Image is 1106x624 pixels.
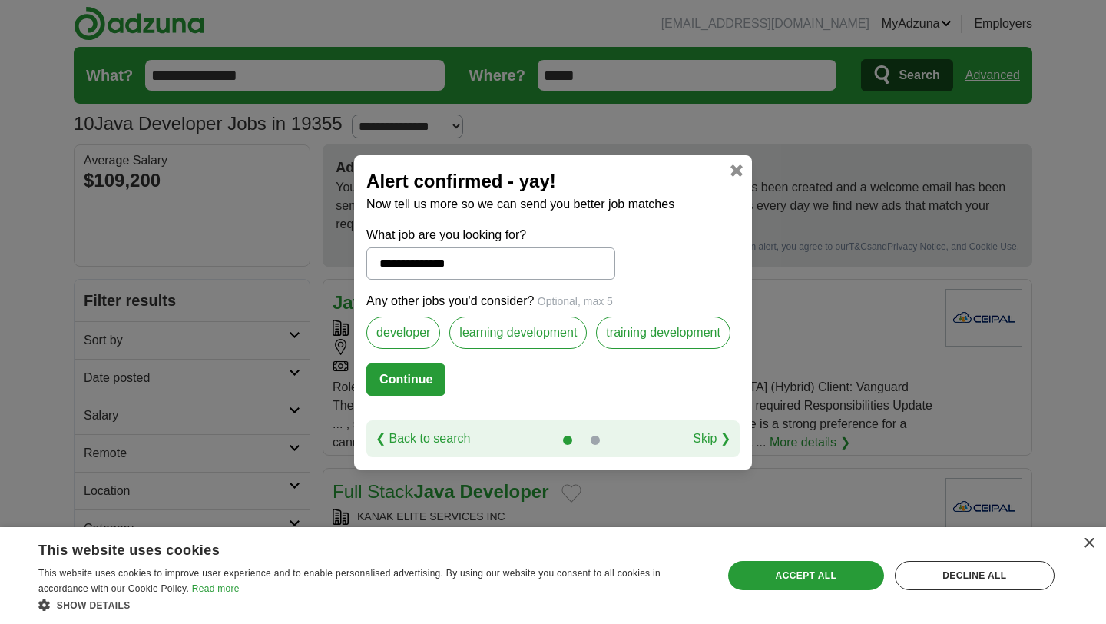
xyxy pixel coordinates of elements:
[38,597,703,612] div: Show details
[38,536,664,559] div: This website uses cookies
[192,583,240,594] a: Read more, opens a new window
[728,561,884,590] div: Accept all
[538,295,613,307] span: Optional, max 5
[57,600,131,611] span: Show details
[366,195,740,214] p: Now tell us more so we can send you better job matches
[366,168,740,195] h2: Alert confirmed - yay!
[693,430,730,448] a: Skip ❯
[895,561,1055,590] div: Decline all
[38,568,661,594] span: This website uses cookies to improve user experience and to enable personalised advertising. By u...
[596,317,730,349] label: training development
[366,317,440,349] label: developer
[1083,538,1094,549] div: Close
[366,363,445,396] button: Continue
[449,317,587,349] label: learning development
[376,430,470,448] a: ❮ Back to search
[366,292,740,310] p: Any other jobs you'd consider?
[366,226,615,244] label: What job are you looking for?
